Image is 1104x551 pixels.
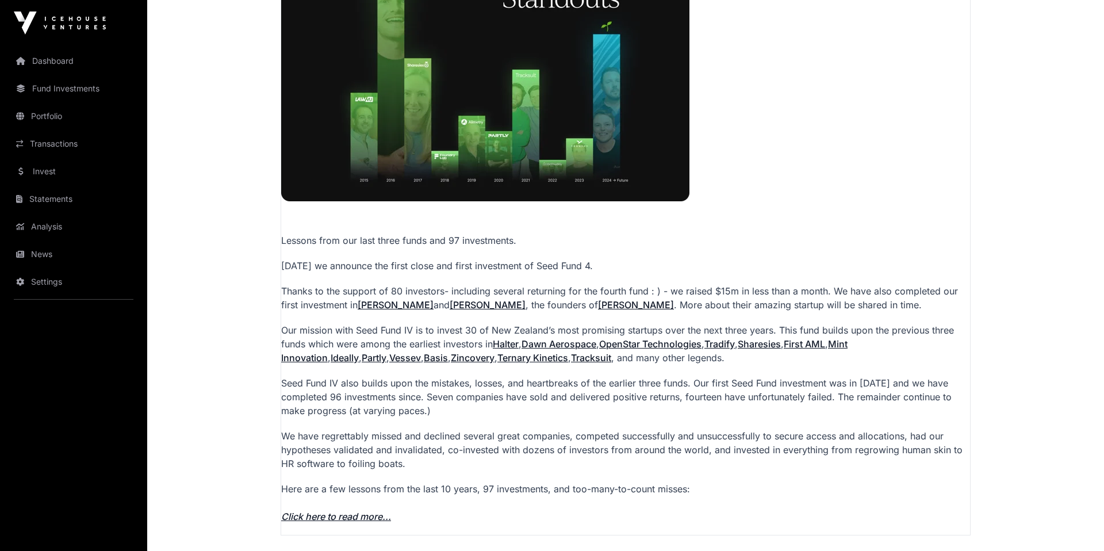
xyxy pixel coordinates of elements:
[522,338,596,350] a: Dawn Aerospace
[281,376,970,418] p: Seed Fund IV also builds upon the mistakes, losses, and heartbreaks of the earlier three funds. O...
[281,482,970,523] p: Here are a few lessons from the last 10 years, 97 investments, and too-many-to-count misses:
[497,352,568,363] a: Ternary Kinetics
[493,338,519,350] a: Halter
[9,186,138,212] a: Statements
[358,299,434,311] a: [PERSON_NAME]
[331,352,359,363] a: Ideally
[704,338,735,350] a: Tradify
[281,259,970,273] p: [DATE] we announce the first close and first investment of Seed Fund 4.
[9,76,138,101] a: Fund Investments
[9,242,138,267] a: News
[281,220,970,247] p: Lessons from our last three funds and 97 investments.
[389,352,421,363] a: Vessev
[362,352,386,363] a: Partly
[9,48,138,74] a: Dashboard
[281,323,970,365] p: Our mission with Seed Fund IV is to invest 30 of New Zealand’s most promising startups over the n...
[451,352,494,363] a: Zincovery
[450,299,526,311] a: [PERSON_NAME]
[424,352,448,363] a: Basis
[9,159,138,184] a: Invest
[571,352,611,363] a: Tracksuit
[9,104,138,129] a: Portfolio
[738,338,781,350] a: Sharesies
[598,299,674,311] a: [PERSON_NAME]
[784,338,825,350] a: First AML
[281,511,391,522] a: Click here to read more...
[1046,496,1104,551] iframe: Chat Widget
[599,338,701,350] a: OpenStar Technologies
[14,12,106,35] img: Icehouse Ventures Logo
[281,284,970,312] p: Thanks to the support of 80 investors- including several returning for the fourth fund : ) - we r...
[9,269,138,294] a: Settings
[281,429,970,470] p: We have regrettably missed and declined several great companies, competed successfully and unsucc...
[9,131,138,156] a: Transactions
[9,214,138,239] a: Analysis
